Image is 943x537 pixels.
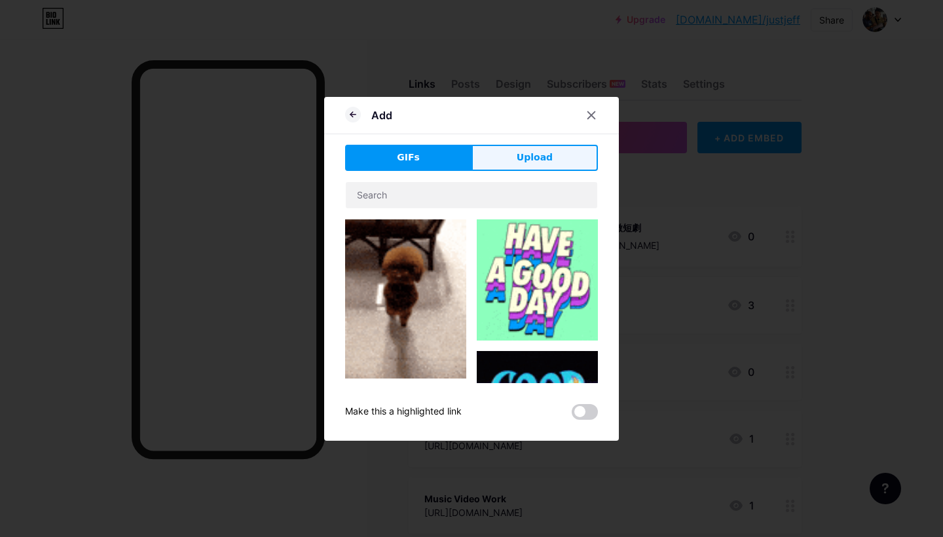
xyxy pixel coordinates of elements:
[371,107,392,123] div: Add
[345,404,462,420] div: Make this a highlighted link
[345,145,471,171] button: GIFs
[397,151,420,164] span: GIFs
[345,219,466,379] img: Gihpy
[477,351,598,472] img: Gihpy
[346,182,597,208] input: Search
[517,151,553,164] span: Upload
[471,145,598,171] button: Upload
[477,219,598,341] img: Gihpy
